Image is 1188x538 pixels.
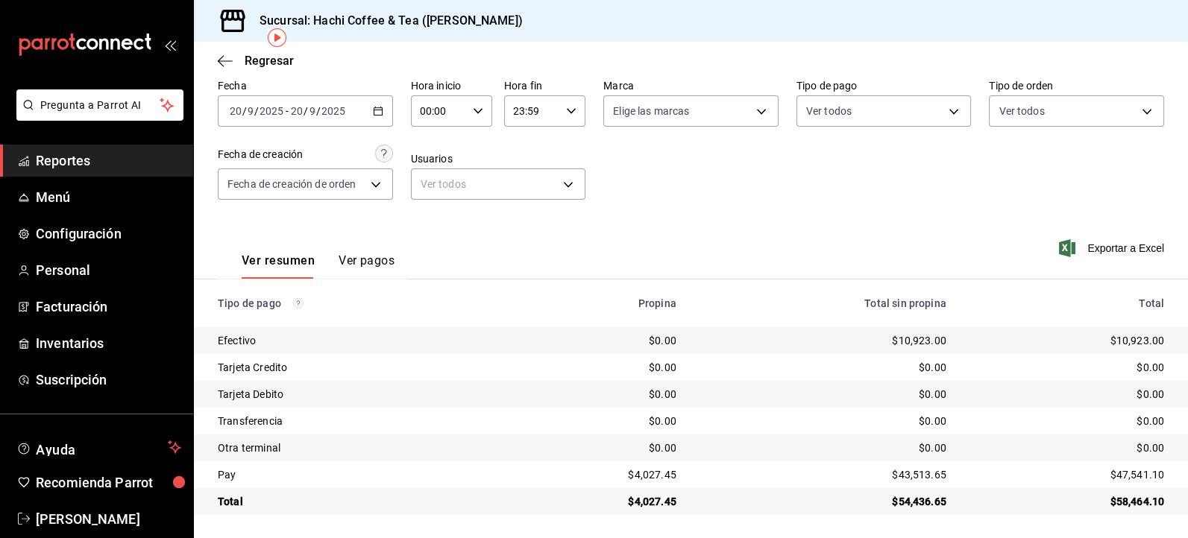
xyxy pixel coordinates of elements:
[700,440,946,455] div: $0.00
[304,105,308,117] span: /
[245,54,294,68] span: Regresar
[970,297,1164,309] div: Total
[242,105,247,117] span: /
[242,253,315,279] button: Ver resumen
[218,414,492,428] div: Transferencia
[516,297,676,309] div: Propina
[516,414,676,428] div: $0.00
[218,54,294,68] button: Regresar
[970,467,1164,482] div: $47,541.10
[516,494,676,509] div: $4,027.45
[248,12,523,30] h3: Sucursal: Hachi Coffee & Tea ([PERSON_NAME])
[700,360,946,375] div: $0.00
[603,80,779,91] label: Marca
[516,360,676,375] div: $0.00
[218,147,303,162] div: Fecha de creación
[970,440,1164,455] div: $0.00
[316,105,321,117] span: /
[36,333,181,353] span: Inventarios
[516,467,676,482] div: $4,027.45
[36,297,181,317] span: Facturación
[218,467,492,482] div: Pay
[259,105,284,117] input: ----
[218,80,393,91] label: Fecha
[293,298,304,308] svg: Los pagos realizados con Pay y otras terminales son montos brutos.
[700,387,946,402] div: $0.00
[227,177,356,192] span: Fecha de creación de orden
[700,494,946,509] div: $54,436.65
[970,414,1164,428] div: $0.00
[36,472,181,493] span: Recomienda Parrot
[218,333,492,348] div: Efectivo
[36,370,181,390] span: Suscripción
[218,440,492,455] div: Otra terminal
[700,297,946,309] div: Total sin propina
[970,333,1164,348] div: $10,923.00
[268,28,286,47] img: Tooltip marker
[286,105,289,117] span: -
[36,224,181,244] span: Configuración
[229,105,242,117] input: --
[504,80,585,91] label: Hora fin
[36,260,181,280] span: Personal
[218,387,492,402] div: Tarjeta Debito
[806,104,852,118] span: Ver todos
[164,39,176,51] button: open_drawer_menu
[613,104,689,118] span: Elige las marcas
[309,105,316,117] input: --
[796,80,972,91] label: Tipo de pago
[16,89,183,121] button: Pregunta a Parrot AI
[411,168,586,200] div: Ver todos
[36,438,162,456] span: Ayuda
[290,105,304,117] input: --
[321,105,346,117] input: ----
[700,467,946,482] div: $43,513.65
[339,253,395,279] button: Ver pagos
[989,80,1164,91] label: Tipo de orden
[516,440,676,455] div: $0.00
[970,494,1164,509] div: $58,464.10
[40,98,160,113] span: Pregunta a Parrot AI
[999,104,1044,118] span: Ver todos
[254,105,259,117] span: /
[1062,239,1164,257] button: Exportar a Excel
[700,333,946,348] div: $10,923.00
[970,360,1164,375] div: $0.00
[970,387,1164,402] div: $0.00
[516,333,676,348] div: $0.00
[242,253,395,279] div: navigation tabs
[36,509,181,529] span: [PERSON_NAME]
[411,80,492,91] label: Hora inicio
[516,387,676,402] div: $0.00
[411,154,586,164] label: Usuarios
[36,151,181,171] span: Reportes
[218,297,492,309] div: Tipo de pago
[218,360,492,375] div: Tarjeta Credito
[36,187,181,207] span: Menú
[10,108,183,124] a: Pregunta a Parrot AI
[700,414,946,428] div: $0.00
[247,105,254,117] input: --
[218,494,492,509] div: Total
